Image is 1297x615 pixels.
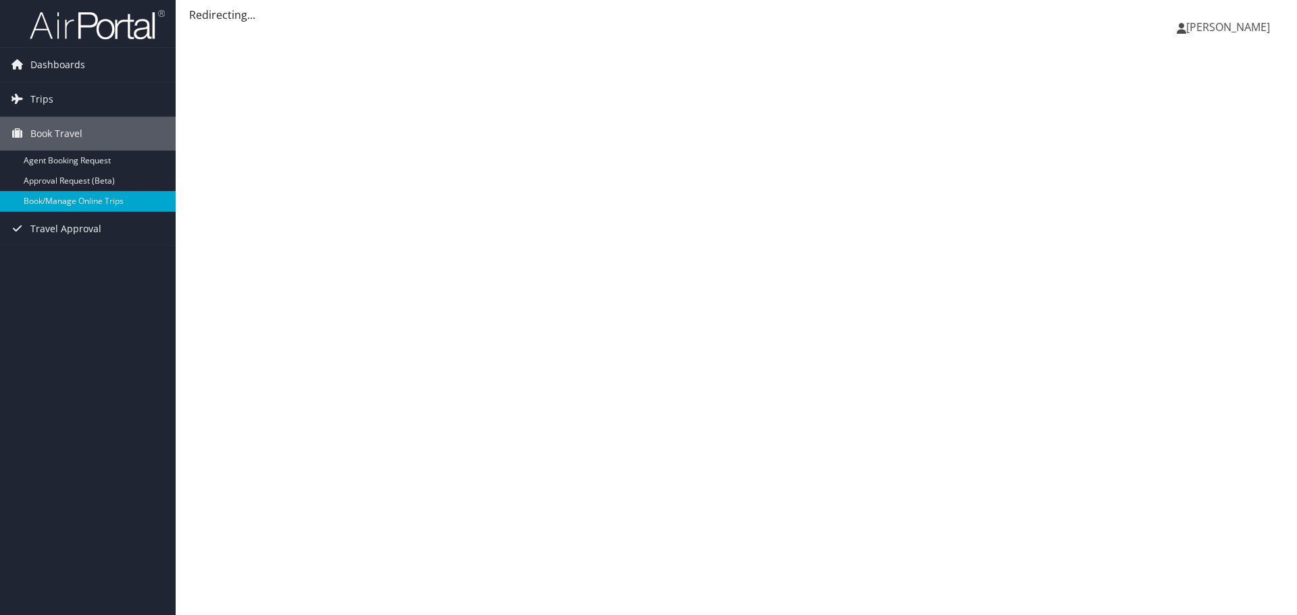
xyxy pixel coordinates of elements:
[30,48,85,82] span: Dashboards
[30,82,53,116] span: Trips
[30,9,165,41] img: airportal-logo.png
[1177,7,1283,47] a: [PERSON_NAME]
[30,117,82,151] span: Book Travel
[30,212,101,246] span: Travel Approval
[1186,20,1270,34] span: [PERSON_NAME]
[189,7,1283,23] div: Redirecting...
